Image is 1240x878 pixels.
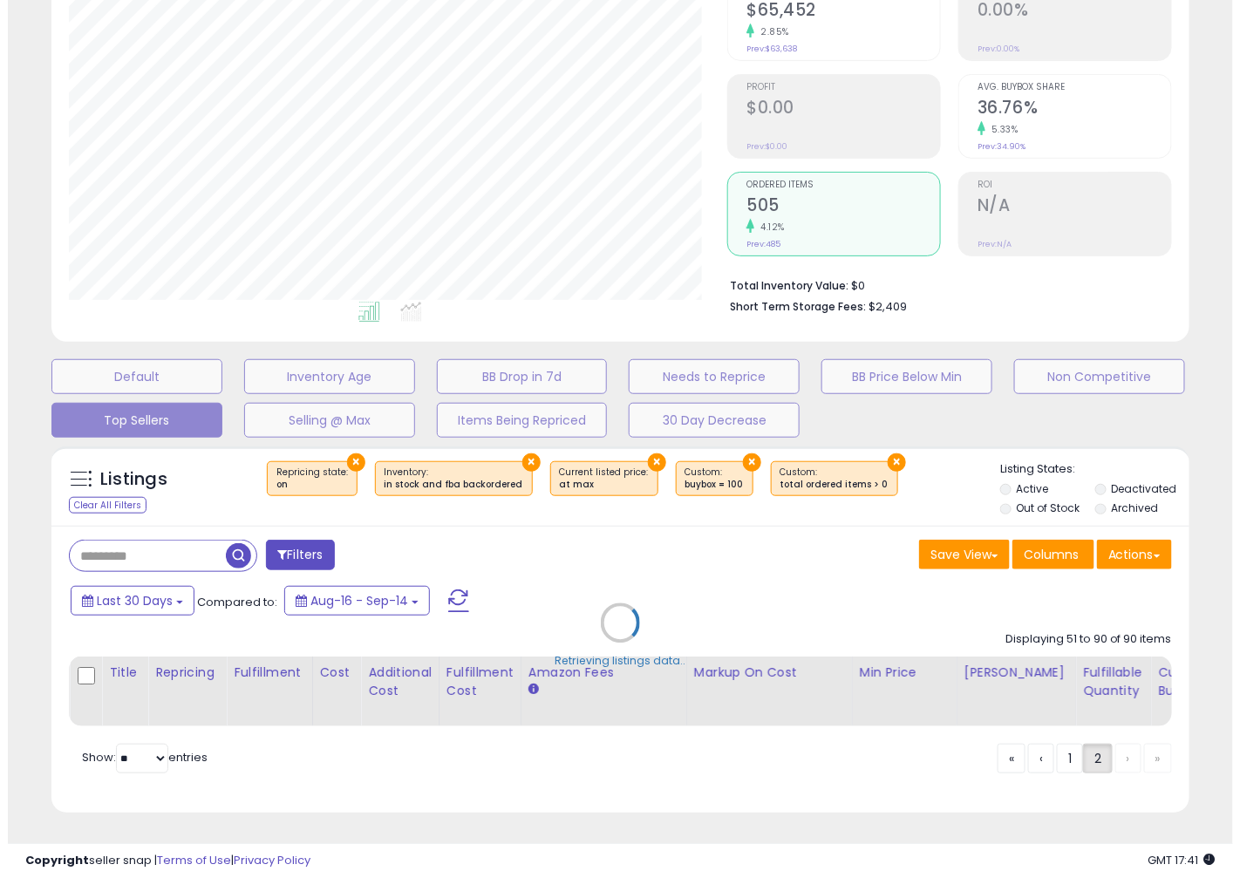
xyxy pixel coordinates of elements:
small: Prev: N/A [982,239,1016,249]
small: Prev: $63,638 [747,44,798,54]
b: Short Term Storage Fees: [731,299,867,314]
button: BB Drop in 7d [433,359,607,394]
h2: 505 [747,195,944,219]
small: Prev: 485 [747,239,781,249]
span: 2025-10-15 17:41 GMT [1155,852,1223,868]
span: Avg. Buybox Share [982,83,1178,92]
strong: Copyright [17,852,81,868]
li: $0 [731,274,1166,295]
button: 30 Day Decrease [629,403,802,438]
small: Prev: 0.00% [982,44,1024,54]
button: Needs to Reprice [629,359,802,394]
button: Items Being Repriced [433,403,607,438]
button: Non Competitive [1019,359,1192,394]
small: 2.85% [755,25,790,38]
button: Default [44,359,217,394]
span: Ordered Items [747,180,944,190]
span: ROI [982,180,1178,190]
a: Terms of Use [149,852,223,868]
span: $2,409 [869,298,908,315]
button: Inventory Age [239,359,412,394]
button: BB Price Below Min [824,359,998,394]
a: Privacy Policy [226,852,303,868]
small: 5.33% [990,123,1023,136]
h2: 36.76% [982,98,1178,121]
button: Top Sellers [44,403,217,438]
div: seller snap | | [17,853,303,869]
h2: N/A [982,195,1178,219]
small: 4.12% [755,221,786,234]
b: Total Inventory Value: [731,278,849,293]
span: Profit [747,83,944,92]
button: Selling @ Max [239,403,412,438]
small: Prev: 34.90% [982,141,1030,152]
h2: $0.00 [747,98,944,121]
div: Retrieving listings data.. [555,653,685,669]
small: Prev: $0.00 [747,141,788,152]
